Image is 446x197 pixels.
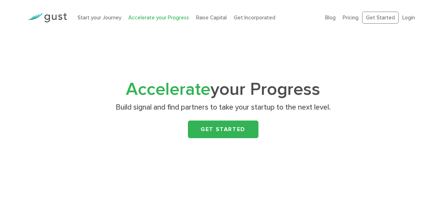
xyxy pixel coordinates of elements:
p: Build signal and find partners to take your startup to the next level. [86,103,360,112]
img: Gust Logo [28,13,67,23]
a: Get Started [188,121,258,138]
a: Start your Journey [78,14,121,21]
a: Pricing [343,14,359,21]
a: Get Incorporated [234,14,275,21]
h1: your Progress [84,81,362,98]
a: Login [402,14,415,21]
a: Get Started [362,12,399,24]
a: Accelerate your Progress [128,14,189,21]
a: Raise Capital [196,14,227,21]
a: Blog [325,14,336,21]
span: Accelerate [126,79,210,100]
